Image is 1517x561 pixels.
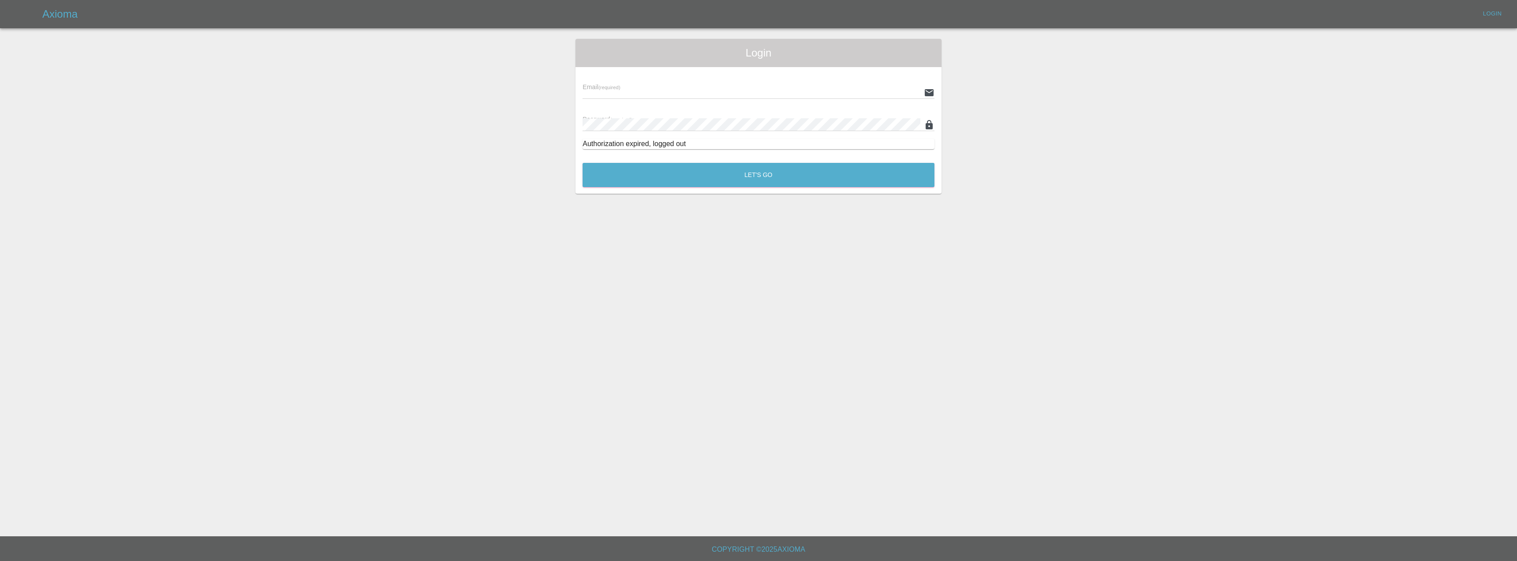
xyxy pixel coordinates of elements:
[583,163,934,187] button: Let's Go
[610,117,632,122] small: (required)
[583,139,934,149] div: Authorization expired, logged out
[583,46,934,60] span: Login
[42,7,78,21] h5: Axioma
[1478,7,1506,21] a: Login
[583,83,620,90] span: Email
[7,543,1510,556] h6: Copyright © 2025 Axioma
[583,116,632,123] span: Password
[598,85,620,90] small: (required)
